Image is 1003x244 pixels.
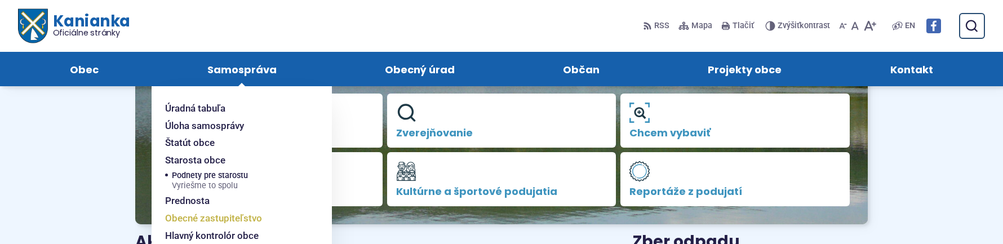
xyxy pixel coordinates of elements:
[676,14,714,38] a: Mapa
[207,52,277,86] span: Samospráva
[387,152,616,206] a: Kultúrne a športové podujatia
[396,186,607,197] span: Kultúrne a športové podujatia
[385,52,455,86] span: Obecný úrad
[778,21,800,30] span: Zvýšiť
[719,14,756,38] button: Tlačiť
[70,52,99,86] span: Obec
[563,52,600,86] span: Občan
[342,52,498,86] a: Obecný úrad
[387,94,616,148] a: Zverejňovanie
[520,52,642,86] a: Občan
[691,19,712,33] span: Mapa
[165,192,210,210] span: Prednosta
[165,210,305,227] a: Obecné zastupiteľstvo
[765,14,832,38] button: Zvýšiťkontrast
[165,152,225,169] span: Starosta obce
[665,52,824,86] a: Projekty obce
[164,52,319,86] a: Samospráva
[165,117,244,135] span: Úloha samosprávy
[47,14,130,37] h1: Kanianka
[629,127,841,139] span: Chcem vybaviť
[165,100,225,117] span: Úradná tabuľa
[926,19,941,33] img: Prejsť na Facebook stránku
[18,9,130,43] a: Logo Kanianka, prejsť na domovskú stránku.
[396,127,607,139] span: Zverejňovanie
[165,192,305,210] a: Prednosta
[172,181,248,190] span: Vyriešme to spolu
[837,14,849,38] button: Zmenšiť veľkosť písma
[890,52,933,86] span: Kontakt
[165,210,262,227] span: Obecné zastupiteľstvo
[53,29,130,37] span: Oficiálne stránky
[643,14,672,38] a: RSS
[778,21,830,31] span: kontrast
[620,152,850,206] a: Reportáže z podujatí
[172,169,305,193] a: Podnety pre starostuVyriešme to spolu
[905,19,915,33] span: EN
[620,94,850,148] a: Chcem vybaviť
[847,52,976,86] a: Kontakt
[165,100,305,117] a: Úradná tabuľa
[165,134,215,152] span: Štatút obce
[172,169,248,193] span: Podnety pre starostu
[654,19,669,33] span: RSS
[18,9,47,43] img: Prejsť na domovskú stránku
[861,14,878,38] button: Zväčšiť veľkosť písma
[165,152,305,169] a: Starosta obce
[849,14,861,38] button: Nastaviť pôvodnú veľkosť písma
[629,186,841,197] span: Reportáže z podujatí
[708,52,782,86] span: Projekty obce
[27,52,141,86] a: Obec
[165,134,305,152] a: Štatút obce
[903,19,917,33] a: EN
[733,21,754,31] span: Tlačiť
[165,117,305,135] a: Úloha samosprávy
